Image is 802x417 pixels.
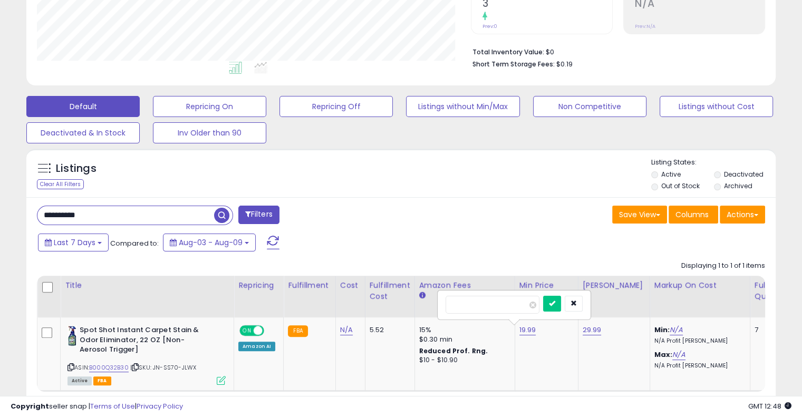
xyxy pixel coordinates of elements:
[661,181,700,190] label: Out of Stock
[340,280,361,291] div: Cost
[472,45,757,57] li: $0
[67,325,77,346] img: 41W7dYDx-7L._SL40_.jpg
[406,96,519,117] button: Listings without Min/Max
[472,47,544,56] b: Total Inventory Value:
[67,376,92,385] span: All listings currently available for purchase on Amazon
[519,280,574,291] div: Min Price
[238,206,279,224] button: Filters
[240,326,254,335] span: ON
[635,23,655,30] small: Prev: N/A
[519,325,536,335] a: 19.99
[90,401,135,411] a: Terms of Use
[238,342,275,351] div: Amazon AI
[419,280,510,291] div: Amazon Fees
[654,350,673,360] b: Max:
[720,206,765,224] button: Actions
[654,362,742,370] p: N/A Profit [PERSON_NAME]
[654,325,670,335] b: Min:
[419,335,507,344] div: $0.30 min
[110,238,159,248] span: Compared to:
[660,96,773,117] button: Listings without Cost
[179,237,243,248] span: Aug-03 - Aug-09
[755,325,787,335] div: 7
[153,122,266,143] button: Inv Older than 90
[153,96,266,117] button: Repricing On
[556,59,573,69] span: $0.19
[340,325,353,335] a: N/A
[419,325,507,335] div: 15%
[26,122,140,143] button: Deactivated & In Stock
[93,376,111,385] span: FBA
[723,170,763,179] label: Deactivated
[612,206,667,224] button: Save View
[654,280,746,291] div: Markup on Cost
[54,237,95,248] span: Last 7 Days
[654,337,742,345] p: N/A Profit [PERSON_NAME]
[263,326,279,335] span: OFF
[80,325,208,357] b: Spot Shot Instant Carpet Stain & Odor Eliminator, 22 OZ [Non-Aerosol Trigger]
[37,179,84,189] div: Clear All Filters
[130,363,196,372] span: | SKU: JN-SS70-JLWX
[238,280,279,291] div: Repricing
[419,346,488,355] b: Reduced Prof. Rng.
[65,280,229,291] div: Title
[651,158,776,168] p: Listing States:
[89,363,129,372] a: B000Q32B30
[583,280,645,291] div: [PERSON_NAME]
[670,325,682,335] a: N/A
[723,181,752,190] label: Archived
[650,276,750,317] th: The percentage added to the cost of goods (COGS) that forms the calculator for Min & Max prices.
[279,96,393,117] button: Repricing Off
[681,261,765,271] div: Displaying 1 to 1 of 1 items
[67,325,226,384] div: ASIN:
[675,209,709,220] span: Columns
[370,325,407,335] div: 5.52
[419,291,426,300] small: Amazon Fees.
[672,350,685,360] a: N/A
[26,96,140,117] button: Default
[661,170,681,179] label: Active
[137,401,183,411] a: Privacy Policy
[288,280,331,291] div: Fulfillment
[755,280,791,302] div: Fulfillable Quantity
[472,60,555,69] b: Short Term Storage Fees:
[11,401,49,411] strong: Copyright
[583,325,602,335] a: 29.99
[669,206,718,224] button: Columns
[288,325,307,337] small: FBA
[748,401,791,411] span: 2025-08-17 12:48 GMT
[163,234,256,251] button: Aug-03 - Aug-09
[56,161,96,176] h5: Listings
[38,234,109,251] button: Last 7 Days
[533,96,646,117] button: Non Competitive
[11,402,183,412] div: seller snap | |
[482,23,497,30] small: Prev: 0
[370,280,410,302] div: Fulfillment Cost
[419,356,507,365] div: $10 - $10.90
